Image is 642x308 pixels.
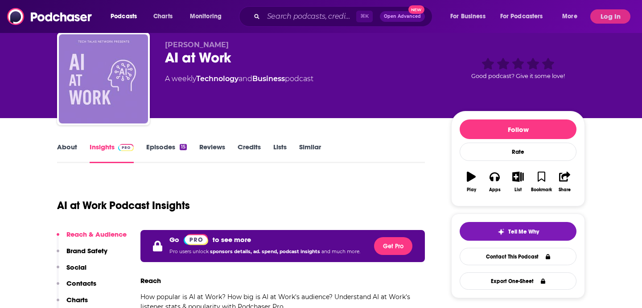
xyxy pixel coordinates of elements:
[169,235,179,244] p: Go
[184,9,233,24] button: open menu
[148,9,178,24] a: Charts
[140,276,161,285] h3: Reach
[239,74,252,83] span: and
[184,234,208,245] a: Pro website
[374,237,412,255] button: Get Pro
[498,228,505,235] img: tell me why sparkle
[184,234,208,245] img: Podchaser Pro
[111,10,137,23] span: Podcasts
[66,279,96,287] p: Contacts
[146,143,187,163] a: Episodes15
[356,11,373,22] span: ⌘ K
[530,166,553,198] button: Bookmark
[299,143,321,163] a: Similar
[506,166,530,198] button: List
[562,10,577,23] span: More
[494,9,556,24] button: open menu
[460,272,576,290] button: Export One-Sheet
[66,230,127,238] p: Reach & Audience
[408,5,424,14] span: New
[460,119,576,139] button: Follow
[238,143,261,163] a: Credits
[247,6,441,27] div: Search podcasts, credits, & more...
[153,10,173,23] span: Charts
[104,9,148,24] button: open menu
[66,296,88,304] p: Charts
[66,246,107,255] p: Brand Safety
[444,9,497,24] button: open menu
[380,11,425,22] button: Open AdvancedNew
[210,249,321,255] span: sponsors details, ad. spend, podcast insights
[553,166,576,198] button: Share
[489,187,501,193] div: Apps
[169,245,360,259] p: Pro users unlock and much more.
[471,73,565,79] span: Good podcast? Give it some love!
[180,144,187,150] div: 15
[57,263,86,279] button: Social
[467,187,476,193] div: Play
[559,187,571,193] div: Share
[514,187,522,193] div: List
[7,8,93,25] img: Podchaser - Follow, Share and Rate Podcasts
[90,143,134,163] a: InsightsPodchaser Pro
[165,74,313,84] div: A weekly podcast
[460,166,483,198] button: Play
[196,74,239,83] a: Technology
[199,143,225,163] a: Reviews
[384,14,421,19] span: Open Advanced
[57,143,77,163] a: About
[59,34,148,123] img: AI at Work
[118,144,134,151] img: Podchaser Pro
[500,10,543,23] span: For Podcasters
[451,41,585,96] div: Good podcast? Give it some love!
[590,9,630,24] button: Log In
[252,74,285,83] a: Business
[483,166,506,198] button: Apps
[460,143,576,161] div: Rate
[531,187,552,193] div: Bookmark
[57,230,127,246] button: Reach & Audience
[460,222,576,241] button: tell me why sparkleTell Me Why
[508,228,539,235] span: Tell Me Why
[66,263,86,271] p: Social
[57,279,96,296] button: Contacts
[460,248,576,265] a: Contact This Podcast
[263,9,356,24] input: Search podcasts, credits, & more...
[556,9,588,24] button: open menu
[57,199,190,212] h1: AI at Work Podcast Insights
[450,10,486,23] span: For Business
[213,235,251,244] p: to see more
[57,246,107,263] button: Brand Safety
[190,10,222,23] span: Monitoring
[165,41,229,49] span: [PERSON_NAME]
[273,143,287,163] a: Lists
